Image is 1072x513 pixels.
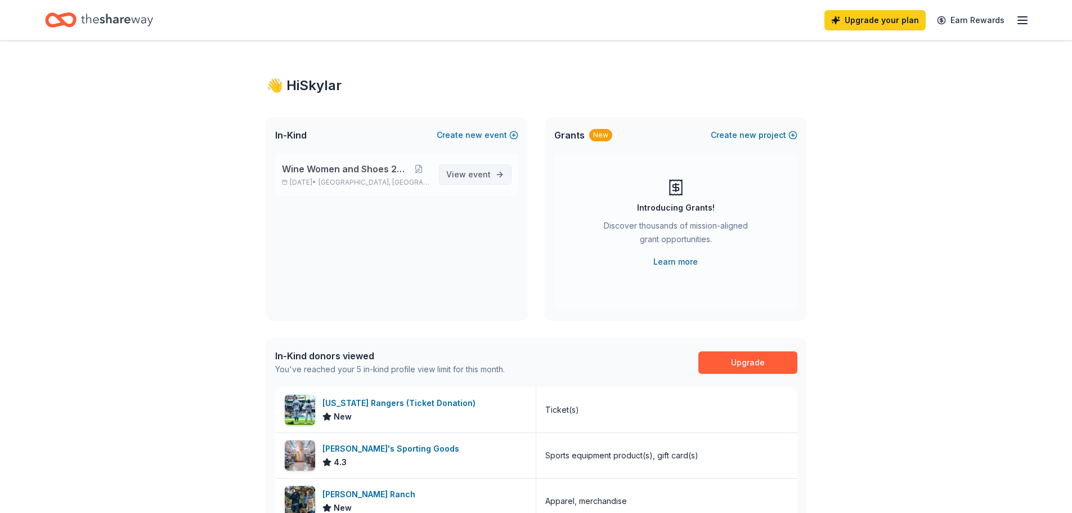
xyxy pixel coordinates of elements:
[322,396,480,410] div: [US_STATE] Rangers (Ticket Donation)
[282,178,430,187] p: [DATE] •
[275,363,505,376] div: You've reached your 5 in-kind profile view limit for this month.
[446,168,491,181] span: View
[545,494,627,508] div: Apparel, merchandise
[599,219,752,251] div: Discover thousands of mission-aligned grant opportunities.
[439,164,512,185] a: View event
[465,128,482,142] span: new
[334,410,352,423] span: New
[266,77,806,95] div: 👋 Hi Skylar
[545,449,698,462] div: Sports equipment product(s), gift card(s)
[468,169,491,179] span: event
[322,488,420,501] div: [PERSON_NAME] Ranch
[930,10,1011,30] a: Earn Rewards
[653,255,698,269] a: Learn more
[637,201,715,215] div: Introducing Grants!
[824,10,926,30] a: Upgrade your plan
[285,440,315,471] img: Image for Dick's Sporting Goods
[698,351,797,374] a: Upgrade
[282,162,409,176] span: Wine Women and Shoes 2025
[45,7,153,33] a: Home
[739,128,756,142] span: new
[437,128,518,142] button: Createnewevent
[322,442,464,456] div: [PERSON_NAME]'s Sporting Goods
[711,128,797,142] button: Createnewproject
[545,403,579,417] div: Ticket(s)
[285,395,315,425] img: Image for Texas Rangers (Ticket Donation)
[554,128,585,142] span: Grants
[589,129,612,141] div: New
[275,349,505,363] div: In-Kind donors viewed
[319,178,429,187] span: [GEOGRAPHIC_DATA], [GEOGRAPHIC_DATA]
[334,456,347,469] span: 4.3
[275,128,307,142] span: In-Kind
